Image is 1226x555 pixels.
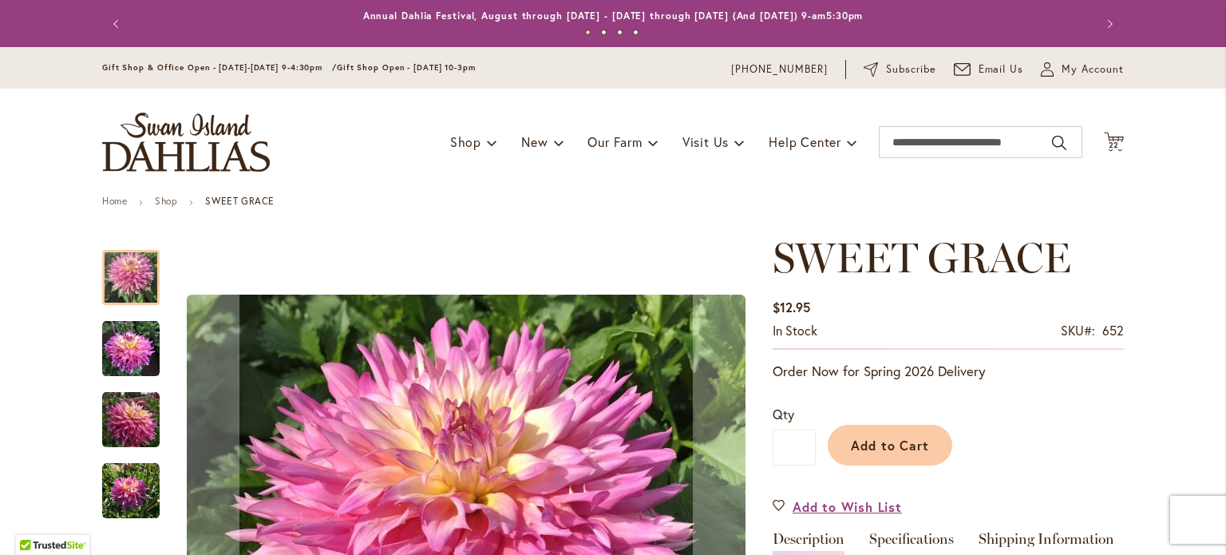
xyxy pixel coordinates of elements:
[954,61,1024,77] a: Email Us
[102,195,127,207] a: Home
[102,234,176,305] div: SWEET GRACE
[886,61,936,77] span: Subscribe
[773,362,1124,381] p: Order Now for Spring 2026 Delivery
[102,62,337,73] span: Gift Shop & Office Open - [DATE]-[DATE] 9-4:30pm /
[1109,140,1120,150] span: 22
[773,498,902,516] a: Add to Wish List
[585,30,591,35] button: 1 of 4
[363,10,864,22] a: Annual Dahlia Festival, August through [DATE] - [DATE] through [DATE] (And [DATE]) 9-am5:30pm
[828,425,952,466] button: Add to Cart
[155,195,177,207] a: Shop
[337,62,476,73] span: Gift Shop Open - [DATE] 10-3pm
[851,437,930,454] span: Add to Cart
[102,376,176,447] div: SWEET GRACE
[773,299,810,315] span: $12.95
[864,61,936,77] a: Subscribe
[102,462,160,520] img: SWEET GRACE
[773,322,817,340] div: Availability
[1041,61,1124,77] button: My Account
[793,498,902,516] span: Add to Wish List
[1102,322,1124,340] div: 652
[102,305,176,376] div: SWEET GRACE
[1062,61,1124,77] span: My Account
[617,30,623,35] button: 3 of 4
[773,232,1071,283] span: SWEET GRACE
[869,532,954,555] a: Specifications
[773,532,844,555] a: Description
[682,133,729,150] span: Visit Us
[979,532,1114,555] a: Shipping Information
[979,61,1024,77] span: Email Us
[773,406,794,422] span: Qty
[1104,132,1124,153] button: 22
[633,30,639,35] button: 4 of 4
[601,30,607,35] button: 2 of 4
[102,113,270,172] a: store logo
[102,447,160,518] div: SWEET GRACE
[205,195,275,207] strong: SWEET GRACE
[1061,322,1095,339] strong: SKU
[1092,8,1124,40] button: Next
[102,8,134,40] button: Previous
[450,133,481,150] span: Shop
[521,133,548,150] span: New
[102,320,160,378] img: SWEET GRACE
[587,133,642,150] span: Our Farm
[769,133,841,150] span: Help Center
[773,322,817,339] span: In stock
[102,391,160,449] img: SWEET GRACE
[731,61,828,77] a: [PHONE_NUMBER]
